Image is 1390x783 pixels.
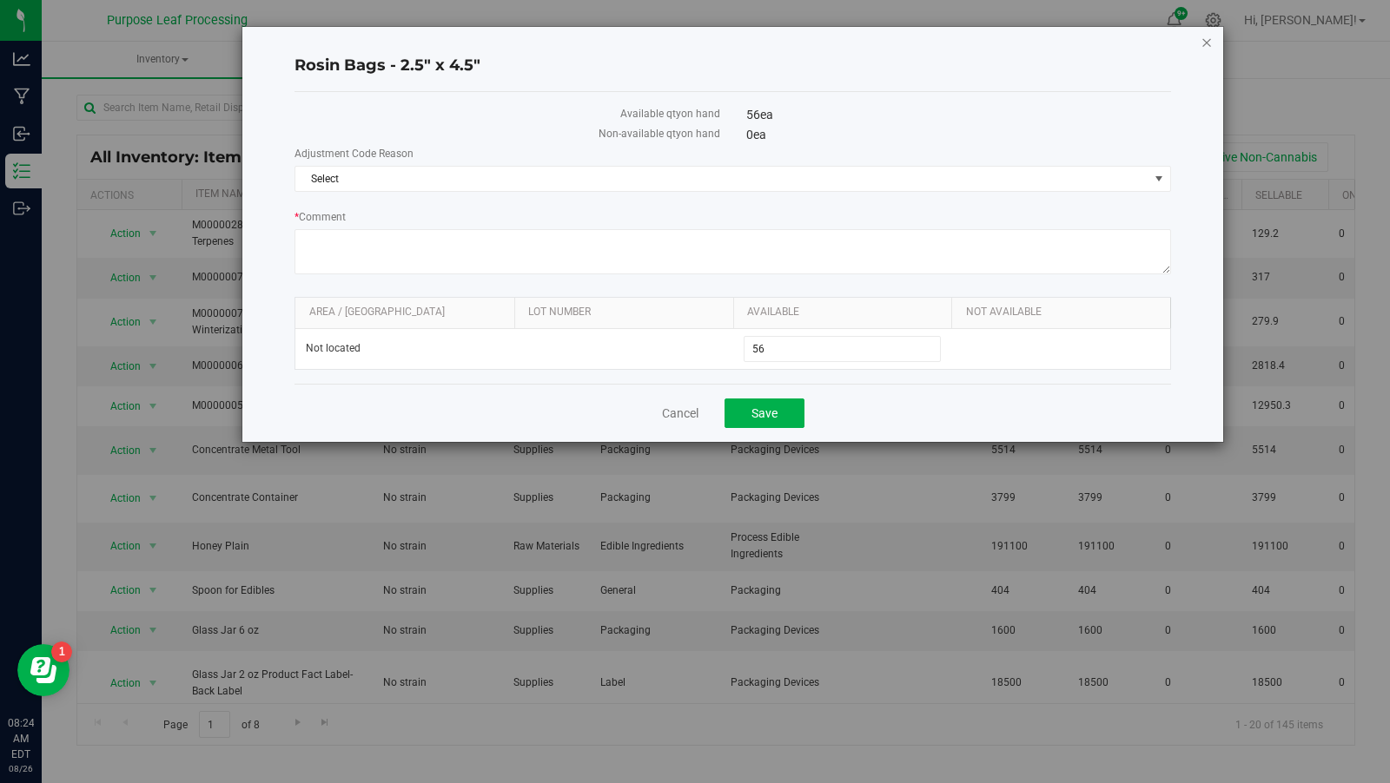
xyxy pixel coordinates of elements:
[746,108,773,122] span: 56
[295,106,719,122] label: Available qty
[751,406,778,420] span: Save
[295,209,1171,225] label: Comment
[295,126,719,141] label: Non-available qty
[747,306,945,319] a: Available
[966,306,1164,319] a: Not Available
[681,108,720,120] span: on hand
[760,108,773,122] span: ea
[51,642,72,662] iframe: Resource center unread badge
[295,146,1171,161] label: Adjustment Code Reason
[725,398,804,428] button: Save
[746,128,766,141] span: 0
[1148,167,1170,191] span: select
[295,55,1171,77] h4: Rosin Bags - 2.5" x 4.5"
[753,128,766,141] span: ea
[528,306,726,319] a: Lot Number
[309,306,508,319] a: Area / [GEOGRAPHIC_DATA]
[662,405,698,422] a: Cancel
[17,644,69,696] iframe: Resource center
[306,340,361,357] span: Not located
[681,128,720,140] span: on hand
[295,167,1148,191] span: Select
[745,337,941,361] input: 56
